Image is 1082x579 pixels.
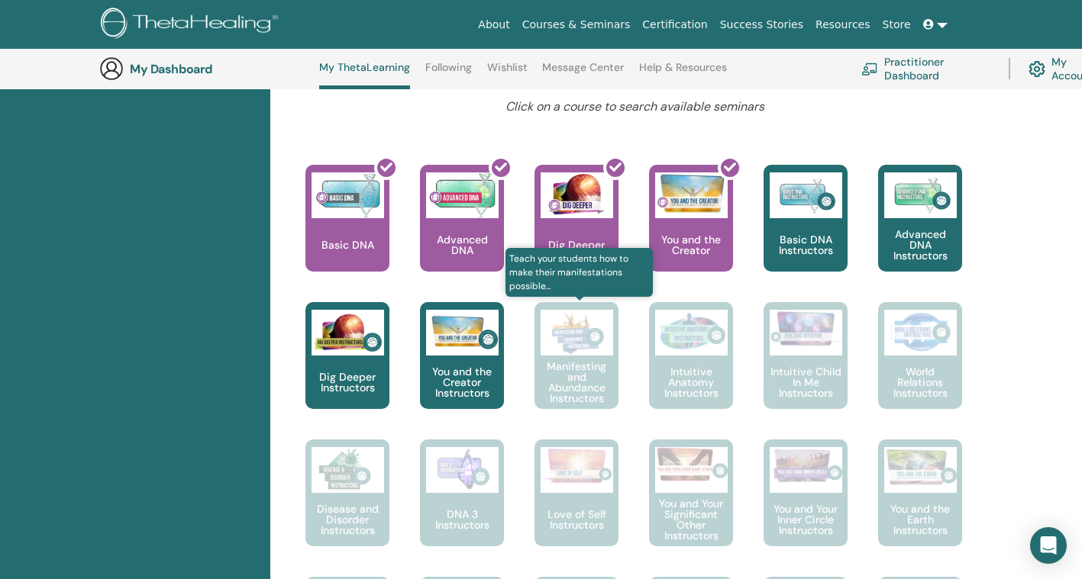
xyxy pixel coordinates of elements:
[861,52,990,85] a: Practitioner Dashboard
[639,61,727,85] a: Help & Resources
[420,165,504,302] a: Advanced DNA Advanced DNA
[764,165,848,302] a: Basic DNA Instructors Basic DNA Instructors
[426,447,499,493] img: DNA 3 Instructors
[770,310,842,347] img: Intuitive Child In Me Instructors
[714,11,809,39] a: Success Stories
[99,56,124,81] img: generic-user-icon.jpg
[312,172,384,218] img: Basic DNA
[426,172,499,218] img: Advanced DNA
[1030,527,1067,564] div: Open Intercom Messenger
[655,447,728,481] img: You and Your Significant Other Instructors
[535,165,619,302] a: Dig Deeper Dig Deeper
[764,439,848,577] a: You and Your Inner Circle Instructors You and Your Inner Circle Instructors
[305,165,389,302] a: Basic DNA Basic DNA
[861,63,878,75] img: chalkboard-teacher.svg
[649,234,733,256] p: You and the Creator
[426,310,499,355] img: You and the Creator Instructors
[541,310,613,355] img: Manifesting and Abundance Instructors
[420,509,504,530] p: DNA 3 Instructors
[420,439,504,577] a: DNA 3 Instructors DNA 3 Instructors
[636,11,713,39] a: Certification
[649,498,733,541] p: You and Your Significant Other Instructors
[542,61,624,85] a: Message Center
[305,302,389,439] a: Dig Deeper Instructors Dig Deeper Instructors
[505,248,653,297] span: Teach your students how to make their manifestations possible...
[770,447,842,484] img: You and Your Inner Circle Instructors
[305,439,389,577] a: Disease and Disorder Instructors Disease and Disorder Instructors
[516,11,637,39] a: Courses & Seminars
[878,503,962,536] p: You and the Earth Instructors
[884,172,957,218] img: Advanced DNA Instructors
[541,172,613,218] img: Dig Deeper
[764,302,848,439] a: Intuitive Child In Me Instructors Intuitive Child In Me Instructors
[649,165,733,302] a: You and the Creator You and the Creator
[535,302,619,439] a: Teach your students how to make their manifestations possible... Manifesting and Abundance Instru...
[878,439,962,577] a: You and the Earth Instructors You and the Earth Instructors
[535,439,619,577] a: Love of Self Instructors Love of Self Instructors
[420,366,504,398] p: You and the Creator Instructors
[319,61,410,89] a: My ThetaLearning
[884,447,957,487] img: You and the Earth Instructors
[312,447,384,493] img: Disease and Disorder Instructors
[878,229,962,261] p: Advanced DNA Instructors
[425,61,472,85] a: Following
[541,447,613,484] img: Love of Self Instructors
[649,439,733,577] a: You and Your Significant Other Instructors You and Your Significant Other Instructors
[878,165,962,302] a: Advanced DNA Instructors Advanced DNA Instructors
[764,366,848,398] p: Intuitive Child In Me Instructors
[312,310,384,355] img: Dig Deeper Instructors
[1029,57,1045,81] img: cog.svg
[472,11,515,39] a: About
[877,11,917,39] a: Store
[305,372,389,393] p: Dig Deeper Instructors
[356,98,914,116] p: Click on a course to search available seminars
[420,302,504,439] a: You and the Creator Instructors You and the Creator Instructors
[878,366,962,398] p: World Relations Instructors
[764,234,848,256] p: Basic DNA Instructors
[884,310,957,355] img: World Relations Instructors
[101,8,283,42] img: logo.png
[770,172,842,218] img: Basic DNA Instructors
[809,11,877,39] a: Resources
[655,310,728,355] img: Intuitive Anatomy Instructors
[764,503,848,536] p: You and Your Inner Circle Instructors
[649,302,733,439] a: Intuitive Anatomy Instructors Intuitive Anatomy Instructors
[649,366,733,398] p: Intuitive Anatomy Instructors
[305,503,389,536] p: Disease and Disorder Instructors
[420,234,504,256] p: Advanced DNA
[878,302,962,439] a: World Relations Instructors World Relations Instructors
[487,61,528,85] a: Wishlist
[542,240,611,250] p: Dig Deeper
[655,172,728,214] img: You and the Creator
[535,509,619,530] p: Love of Self Instructors
[535,361,619,404] p: Manifesting and Abundance Instructors
[130,62,283,76] h3: My Dashboard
